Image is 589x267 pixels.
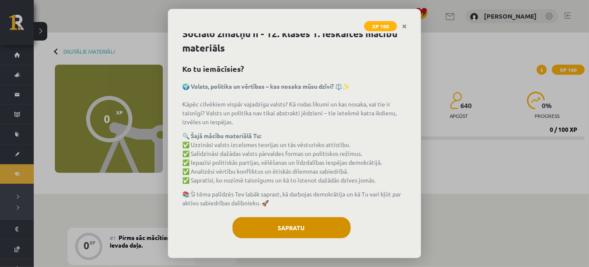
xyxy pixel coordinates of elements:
p: ✅ Uzzināsi valsts izcelsmes teorijas un tās vēsturisko attīstību. ✅ Salīdzināsi dažādas valsts pā... [182,131,407,185]
strong: 🔍 Šajā mācību materiālā Tu: [182,132,261,139]
span: XP 100 [364,21,397,31]
h1: Sociālo zinātņu ii - 12. klases 1. ieskaites mācību materiāls [182,27,407,55]
a: Close [397,18,412,35]
button: Sapratu [232,217,351,238]
strong: 🌍 Valsts, politika un vērtības – kas nosaka mūsu dzīvi? ⚖️✨ [182,82,349,90]
p: Kāpēc cilvēkiem vispār vajadzīga valsts? Kā rodas likumi un kas nosaka, vai tie ir taisnīgi? Vals... [182,82,407,126]
h2: Ko tu iemācīsies? [182,63,407,74]
p: 📚 Šī tēma palīdzēs Tev labāk saprast, kā darbojas demokrātija un kā Tu vari kļūt par aktīvu sabie... [182,190,407,207]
